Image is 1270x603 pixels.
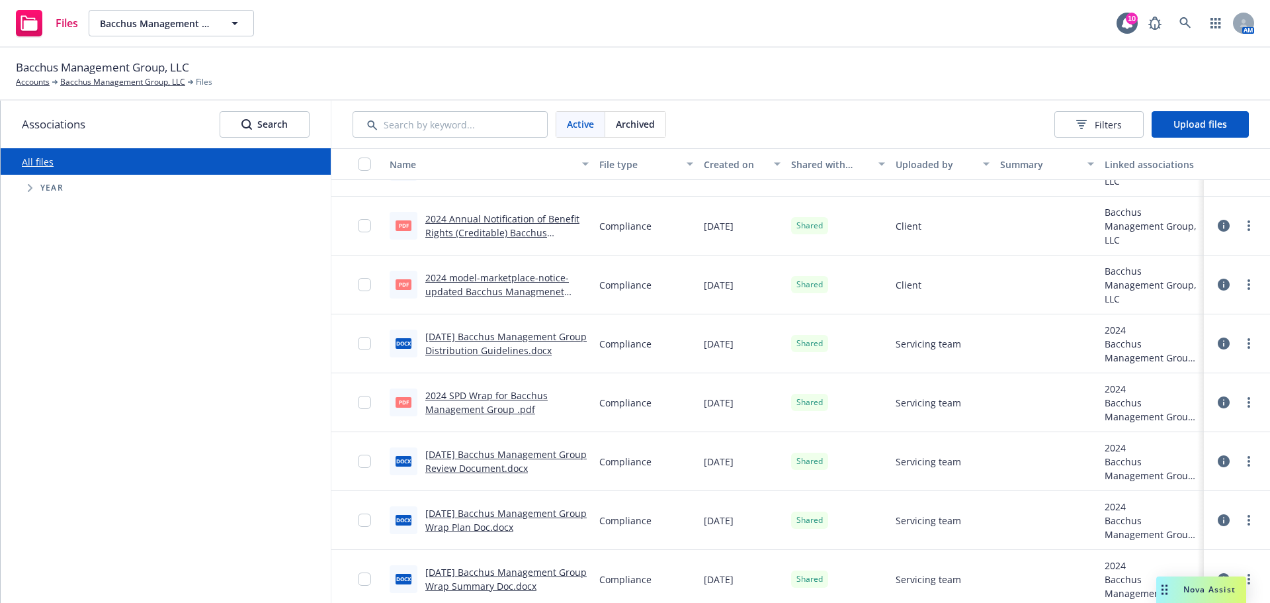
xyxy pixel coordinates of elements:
[796,279,823,291] span: Shared
[1076,118,1122,132] span: Filters
[1105,514,1199,541] div: Bacchus Management Group, LLC
[791,158,870,171] div: Shared with client
[599,278,652,292] span: Compliance
[698,148,786,180] button: Created on
[599,396,652,410] span: Compliance
[1156,577,1173,603] div: Drag to move
[396,515,411,525] span: docx
[1105,337,1199,365] div: Bacchus Management Group, LLC
[786,148,890,180] button: Shared with client
[599,337,652,351] span: Compliance
[1095,118,1122,132] span: Filters
[1173,118,1227,130] span: Upload files
[599,514,652,528] span: Compliance
[425,212,579,253] a: 2024 Annual Notification of Benefit Rights (Creditable) Bacchus Management Group LLC.pdf
[220,111,310,138] button: SearchSearch
[1241,218,1257,234] a: more
[1126,13,1138,24] div: 10
[599,573,652,586] span: Compliance
[616,117,655,131] span: Archived
[896,219,921,233] span: Client
[594,148,698,180] button: File type
[1203,10,1229,36] a: Switch app
[396,279,411,289] span: pdf
[358,573,371,586] input: Toggle Row Selected
[896,278,921,292] span: Client
[358,219,371,232] input: Toggle Row Selected
[358,158,371,171] input: Select all
[896,337,961,351] span: Servicing team
[1105,559,1199,573] div: 2024
[1183,584,1236,595] span: Nova Assist
[704,514,734,528] span: [DATE]
[896,514,961,528] span: Servicing team
[796,514,823,526] span: Shared
[1105,382,1199,396] div: 2024
[1172,10,1199,36] a: Search
[1241,394,1257,410] a: more
[89,10,254,36] button: Bacchus Management Group, LLC
[396,338,411,348] span: docx
[1105,441,1199,455] div: 2024
[100,17,214,30] span: Bacchus Management Group, LLC
[425,566,587,592] a: [DATE] Bacchus Management Group Wrap Summary Doc.docx
[241,112,288,137] div: Search
[396,574,411,584] span: docx
[396,397,411,407] span: pdf
[599,219,652,233] span: Compliance
[796,338,823,349] span: Shared
[896,573,961,586] span: Servicing team
[1105,323,1199,337] div: 2024
[196,76,212,88] span: Files
[16,76,50,88] a: Accounts
[22,116,85,133] span: Associations
[1105,205,1199,247] div: Bacchus Management Group, LLC
[56,18,78,28] span: Files
[704,158,766,171] div: Created on
[425,271,569,312] a: 2024 model-marketplace-notice-updated Bacchus Managmenet Group.pdf
[1,175,331,201] div: Tree Example
[896,455,961,469] span: Servicing team
[11,5,83,42] a: Files
[1105,158,1199,171] div: Linked associations
[22,156,54,168] a: All files
[353,111,548,138] input: Search by keyword...
[896,396,961,410] span: Servicing team
[358,455,371,468] input: Toggle Row Selected
[60,76,185,88] a: Bacchus Management Group, LLC
[796,455,823,467] span: Shared
[396,456,411,466] span: docx
[396,220,411,230] span: pdf
[425,448,587,475] a: [DATE] Bacchus Management Group Review Document.docx
[1241,571,1257,587] a: more
[796,396,823,408] span: Shared
[358,278,371,291] input: Toggle Row Selected
[599,455,652,469] span: Compliance
[704,573,734,586] span: [DATE]
[1105,396,1199,424] div: Bacchus Management Group, LLC
[567,117,594,131] span: Active
[16,59,189,76] span: Bacchus Management Group, LLC
[1241,277,1257,293] a: more
[390,158,574,171] div: Name
[1105,264,1199,306] div: Bacchus Management Group, LLC
[796,573,823,585] span: Shared
[1105,573,1199,600] div: Bacchus Management Group, LLC
[890,148,995,180] button: Uploaded by
[40,184,63,192] span: Year
[704,396,734,410] span: [DATE]
[1241,336,1257,351] a: more
[1241,512,1257,528] a: more
[704,219,734,233] span: [DATE]
[425,389,548,416] a: 2024 SPD Wrap for Bacchus Management Group .pdf
[995,148,1099,180] button: Summary
[1105,500,1199,514] div: 2024
[1105,455,1199,483] div: Bacchus Management Group, LLC
[704,455,734,469] span: [DATE]
[241,119,252,130] svg: Search
[425,330,587,357] a: [DATE] Bacchus Management Group Distribution Guidelines.docx
[1099,148,1204,180] button: Linked associations
[796,220,823,232] span: Shared
[704,337,734,351] span: [DATE]
[358,396,371,409] input: Toggle Row Selected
